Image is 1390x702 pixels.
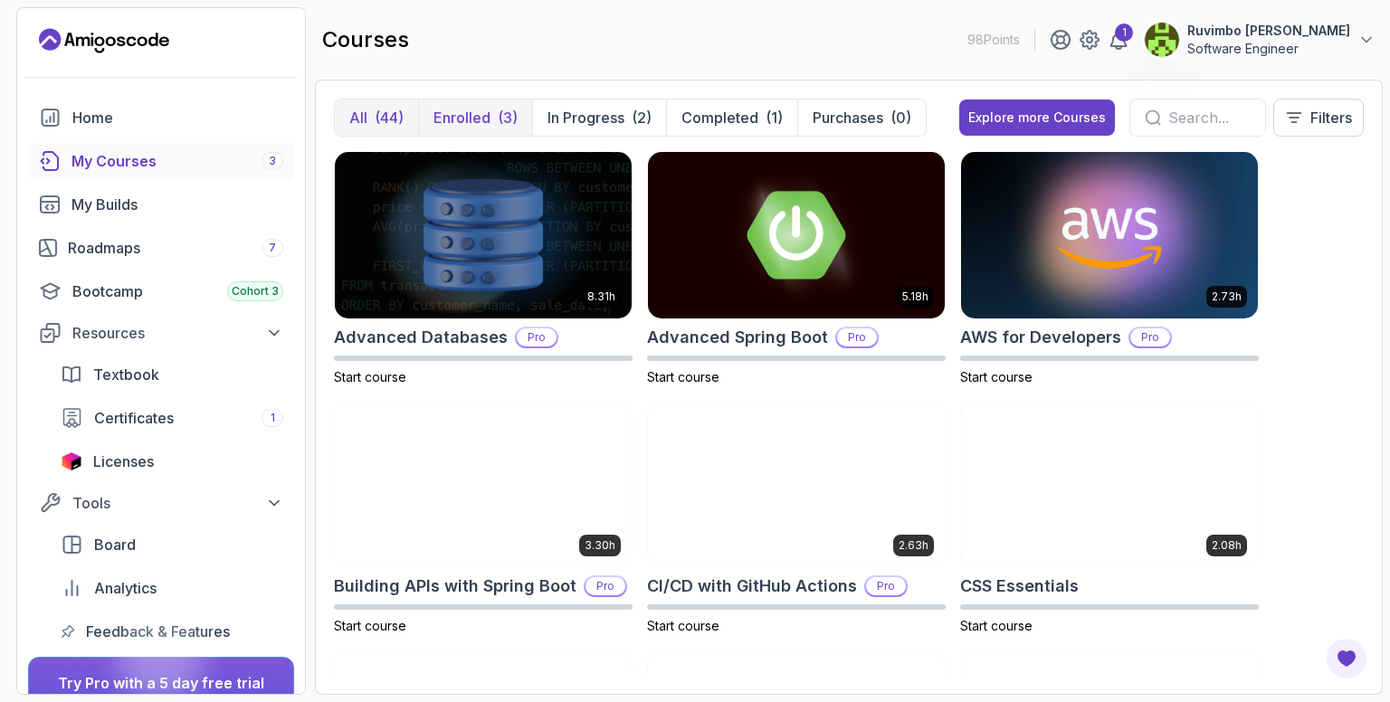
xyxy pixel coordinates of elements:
p: 8.31h [587,289,615,304]
a: home [28,100,294,136]
p: Purchases [813,107,883,128]
button: Enrolled(3) [418,100,532,136]
h2: Advanced Databases [334,325,508,350]
p: All [349,107,367,128]
img: Advanced Databases card [335,152,632,318]
p: 2.08h [1212,538,1242,553]
button: Filters [1273,99,1364,137]
div: Roadmaps [68,237,283,259]
img: user profile image [1145,23,1179,57]
span: Cohort 3 [232,284,279,299]
button: Resources [28,317,294,349]
p: Pro [866,577,906,595]
p: Filters [1310,107,1352,128]
span: Start course [960,618,1033,633]
a: bootcamp [28,273,294,309]
div: (0) [890,107,911,128]
p: Software Engineer [1187,40,1350,58]
div: (44) [375,107,404,128]
span: Feedback & Features [86,621,230,642]
h2: AWS for Developers [960,325,1121,350]
p: Enrolled [433,107,490,128]
h2: Advanced Spring Boot [647,325,828,350]
a: licenses [50,443,294,479]
img: CSS Essentials card [961,402,1258,568]
a: analytics [50,570,294,606]
button: All(44) [335,100,418,136]
div: Bootcamp [72,280,283,302]
div: My Courses [71,150,283,172]
span: 1 [271,411,275,425]
div: (2) [632,107,652,128]
p: 2.63h [899,538,928,553]
div: 1 [1115,24,1133,42]
input: Search... [1168,107,1251,128]
h2: courses [322,25,409,54]
span: Textbook [93,364,159,385]
button: Completed(1) [666,100,797,136]
span: Start course [647,369,719,384]
button: Explore more Courses [959,100,1115,136]
button: Open Feedback Button [1325,637,1368,680]
a: 1 [1108,29,1129,51]
a: textbook [50,356,294,393]
a: board [50,526,294,563]
a: certificates [50,400,294,436]
div: Explore more Courses [968,109,1106,127]
span: Certificates [94,407,174,429]
button: Purchases(0) [797,100,926,136]
a: roadmaps [28,230,294,266]
span: Start course [960,369,1033,384]
h2: CSS Essentials [960,574,1079,599]
span: Start course [647,618,719,633]
p: Pro [837,328,877,346]
p: 2.73h [1212,289,1242,304]
span: 3 [269,154,276,168]
p: 3.30h [585,538,615,553]
img: CI/CD with GitHub Actions card [648,402,945,568]
img: Building APIs with Spring Boot card [335,402,632,568]
img: AWS for Developers card [961,152,1258,318]
p: In Progress [547,107,624,128]
a: builds [28,186,294,223]
div: Tools [72,492,283,514]
h2: CI/CD with GitHub Actions [647,574,857,599]
div: My Builds [71,194,283,215]
div: (1) [766,107,783,128]
a: courses [28,143,294,179]
span: Start course [334,369,406,384]
p: Pro [1130,328,1170,346]
div: Home [72,107,283,128]
div: (3) [498,107,518,128]
p: 98 Points [967,31,1020,49]
p: 5.18h [902,289,928,304]
p: Pro [517,328,557,346]
a: feedback [50,613,294,650]
p: Completed [681,107,758,128]
button: user profile imageRuvimbo [PERSON_NAME]Software Engineer [1144,22,1376,58]
img: Advanced Spring Boot card [648,152,945,318]
span: Licenses [93,451,154,472]
span: Start course [334,618,406,633]
button: In Progress(2) [532,100,666,136]
p: Pro [586,577,625,595]
h2: Building APIs with Spring Boot [334,574,576,599]
span: 7 [269,241,276,255]
img: jetbrains icon [61,452,82,470]
div: Resources [72,322,283,344]
button: Tools [28,487,294,519]
a: Landing page [39,26,169,55]
span: Analytics [94,577,157,599]
span: Board [94,534,136,555]
p: Ruvimbo [PERSON_NAME] [1187,22,1350,40]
